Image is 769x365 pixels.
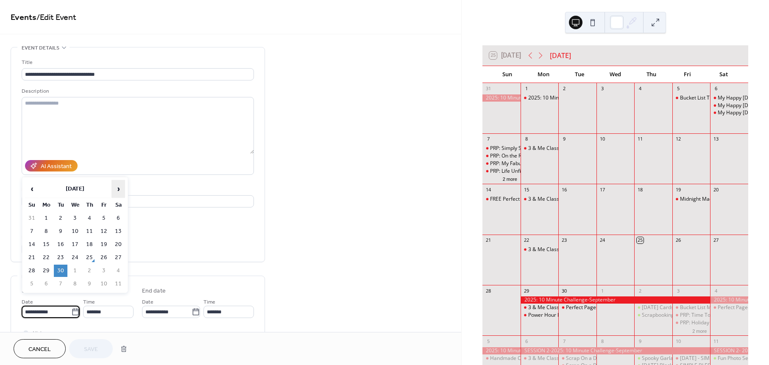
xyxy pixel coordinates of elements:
[25,278,39,290] td: 5
[642,355,693,362] div: Spooky Garland Class
[83,199,96,211] th: Th
[675,288,681,294] div: 3
[36,9,76,26] span: / Edit Event
[713,237,719,243] div: 27
[490,145,539,152] div: PRP: Simply Summer
[713,136,719,142] div: 13
[637,186,643,193] div: 18
[68,238,82,251] td: 17
[485,86,491,92] div: 31
[672,196,710,203] div: Midnight Madness
[675,86,681,92] div: 5
[490,152,530,160] div: PRP: On the Road
[54,212,67,224] td: 2
[561,186,567,193] div: 16
[718,355,763,362] div: Fun Photo Sessions
[22,44,59,53] span: Event details
[22,87,252,96] div: Description
[41,162,72,171] div: AI Assistant
[39,265,53,277] td: 29
[680,196,724,203] div: Midnight Madness
[39,225,53,238] td: 8
[521,304,559,311] div: 3 & Me Class Club
[83,252,96,264] td: 25
[485,136,491,142] div: 7
[142,298,153,307] span: Date
[111,225,125,238] td: 13
[521,296,710,304] div: 2025: 10 Minute Challenge-September
[68,199,82,211] th: We
[97,265,111,277] td: 3
[39,180,111,198] th: [DATE]
[83,225,96,238] td: 11
[710,355,748,362] div: Fun Photo Sessions
[558,304,596,311] div: Perfect Pages RE-Imagined Class 2
[11,9,36,26] a: Events
[111,265,125,277] td: 4
[68,278,82,290] td: 8
[22,287,48,296] div: Start date
[710,94,748,102] div: My Happy Saturday-Summer Edition
[39,212,53,224] td: 1
[680,312,726,319] div: PRP: Time Together
[680,304,743,311] div: Bucket List Moments Class
[637,237,643,243] div: 25
[528,246,571,253] div: 3 & Me Class Club
[599,186,605,193] div: 17
[713,338,719,344] div: 11
[97,212,111,224] td: 5
[521,355,559,362] div: 3 & Me Class Club
[637,338,643,344] div: 9
[597,66,633,83] div: Wed
[25,160,78,171] button: AI Assistant
[675,136,681,142] div: 12
[97,278,111,290] td: 10
[566,355,667,362] div: Scrap On a Dime: PUMPKIN SPICE EDITION
[558,355,596,362] div: Scrap On a Dime: PUMPKIN SPICE EDITION
[523,86,529,92] div: 1
[599,86,605,92] div: 3
[22,58,252,67] div: Title
[528,94,610,102] div: 2025: 10 Minute Challenge-August
[642,312,684,319] div: Scrapbooking 101
[485,237,491,243] div: 21
[83,212,96,224] td: 4
[561,86,567,92] div: 2
[25,225,39,238] td: 7
[22,185,252,194] div: Location
[14,339,66,358] button: Cancel
[485,338,491,344] div: 5
[521,94,559,102] div: 2025: 10 Minute Challenge-August
[566,304,648,311] div: Perfect Pages RE-Imagined Class 2
[54,238,67,251] td: 16
[528,355,571,362] div: 3 & Me Class Club
[675,237,681,243] div: 26
[634,304,672,311] div: Halloween Cards
[525,66,561,83] div: Mon
[528,312,604,319] div: Power Hour PLUS Class: Fall Fun
[485,186,491,193] div: 14
[599,136,605,142] div: 10
[482,196,521,203] div: FREE Perfect Pages RE-Imagined Class
[482,160,521,167] div: PRP: My Fabulous Friends
[599,288,605,294] div: 1
[669,66,705,83] div: Fri
[523,237,529,243] div: 22
[83,298,95,307] span: Time
[710,102,748,109] div: My Happy Saturday-Magical Edition
[713,186,719,193] div: 20
[142,287,166,296] div: End date
[713,288,719,294] div: 4
[680,319,739,326] div: PRP: Holiday Happenings
[25,212,39,224] td: 31
[523,186,529,193] div: 15
[523,136,529,142] div: 8
[561,136,567,142] div: 9
[68,225,82,238] td: 10
[710,304,748,311] div: Perfect Pages RE-Imagined Class 1
[642,304,674,311] div: [DATE] Cards
[489,66,525,83] div: Sun
[490,168,535,175] div: PRP: Life Unfiltered
[83,278,96,290] td: 9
